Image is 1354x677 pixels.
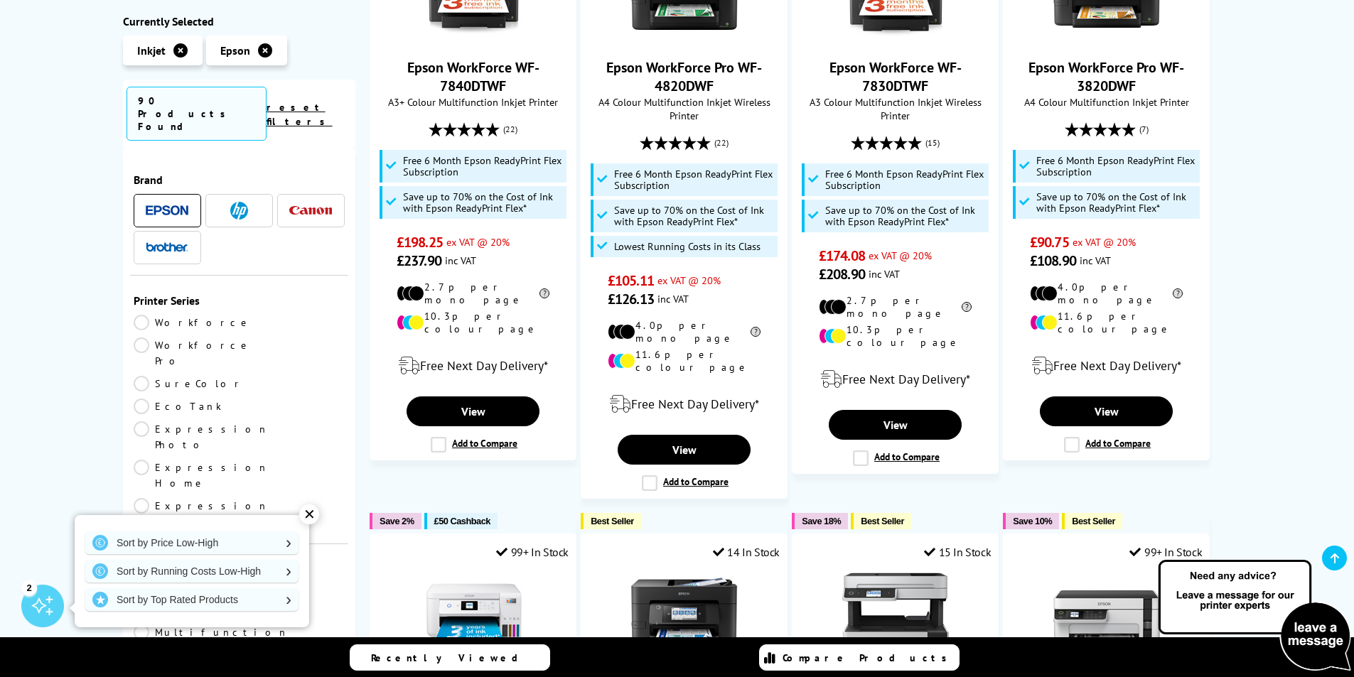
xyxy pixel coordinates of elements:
a: reset filters [267,101,333,128]
span: £50 Cashback [434,516,490,526]
span: ex VAT @ 20% [1073,235,1136,249]
button: Best Seller [581,513,641,529]
div: 14 In Stock [713,545,780,559]
span: Lowest Running Costs in its Class [614,241,761,252]
li: 4.0p per mono page [1030,281,1183,306]
span: ex VAT @ 20% [869,249,932,262]
label: Add to Compare [431,437,517,453]
span: inc VAT [869,267,900,281]
span: (7) [1139,116,1149,143]
a: Epson WorkForce Pro WF-4820DWF [606,58,762,95]
span: £105.11 [608,271,654,290]
button: Save 10% [1003,513,1059,529]
span: Best Seller [1072,516,1115,526]
span: ex VAT @ 20% [446,235,510,249]
button: Best Seller [1062,513,1122,529]
span: Free 6 Month Epson ReadyPrint Flex Subscription [614,168,775,191]
li: 2.7p per mono page [397,281,549,306]
span: Save up to 70% on the Cost of Ink with Epson ReadyPrint Flex* [825,205,986,227]
span: Recently Viewed [371,651,532,664]
span: Save up to 70% on the Cost of Ink with Epson ReadyPrint Flex* [1036,191,1197,214]
a: Compare Products [759,644,960,671]
button: Best Seller [851,513,911,529]
img: Open Live Chat window [1155,558,1354,674]
span: £198.25 [397,233,443,251]
div: modal_delivery [800,359,991,399]
span: Compare Products [783,651,955,664]
span: Brand [134,173,345,187]
a: Epson WorkForce WF-7840DTWF [420,33,527,47]
a: Epson WorkForce WF-7830DTWF [842,33,949,47]
span: £90.75 [1030,233,1069,251]
span: £237.90 [397,251,441,270]
li: 11.6p per colour page [1030,310,1183,335]
a: Expression Premium [134,498,269,529]
a: Recently Viewed [350,644,550,671]
img: Epson EcoTank ET-2856 [420,570,527,676]
button: Save 18% [792,513,848,529]
span: A4 Colour Multifunction Inkjet Printer [1011,95,1202,109]
button: Save 2% [370,513,421,529]
span: £108.90 [1030,251,1076,270]
span: Inkjet [137,43,166,58]
span: £174.08 [819,247,865,265]
a: Brother [146,239,188,256]
span: Save 18% [802,516,841,526]
span: £126.13 [608,290,654,308]
span: inc VAT [445,254,476,267]
span: A3 Colour Multifunction Inkjet Wireless Printer [800,95,991,122]
span: (22) [714,129,729,156]
a: Epson WorkForce WF-7840DTWF [407,58,539,95]
div: 99+ In Stock [496,545,569,559]
label: Add to Compare [1064,437,1151,453]
a: SureColor [134,376,245,391]
img: HP [230,202,248,220]
span: ex VAT @ 20% [657,273,721,287]
button: £50 Cashback [424,513,498,529]
span: inc VAT [1080,254,1111,267]
span: 90 Products Found [127,87,267,141]
span: A4 Colour Multifunction Inkjet Wireless Printer [589,95,780,122]
a: Multifunction [134,624,289,640]
li: 4.0p per mono page [608,319,761,345]
a: Canon [289,202,332,220]
span: A3+ Colour Multifunction Inkjet Printer [377,95,569,109]
a: View [407,396,539,426]
span: £208.90 [819,265,865,283]
a: View [829,410,961,440]
a: EcoTank [134,399,240,414]
span: Best Seller [861,516,904,526]
li: 11.6p per colour page [608,348,761,374]
span: Epson [220,43,250,58]
span: Printer Series [134,293,345,308]
div: ✕ [299,504,319,524]
span: Save up to 70% on the Cost of Ink with Epson ReadyPrint Flex* [614,205,775,227]
div: 2 [21,580,37,595]
a: HP [217,202,260,220]
img: Epson EcoTank ET-M2120 [1053,570,1160,676]
a: View [1040,396,1172,426]
div: 15 In Stock [924,545,991,559]
a: Sort by Running Costs Low-High [85,560,299,583]
span: Save up to 70% on the Cost of Ink with Epson ReadyPrint Flex* [403,191,564,214]
label: Add to Compare [642,475,729,491]
img: Epson [146,205,188,216]
span: Save 10% [1013,516,1052,526]
img: Epson WorkForce Pro WF-4830DTWF [631,570,738,676]
div: Currently Selected [123,14,356,28]
span: Save 2% [380,516,414,526]
img: Epson EcoTank ET-5170 [842,570,949,676]
span: Free 6 Month Epson ReadyPrint Flex Subscription [825,168,986,191]
a: Expression Home [134,460,269,491]
a: Workforce Pro [134,337,252,369]
a: Epson WorkForce Pro WF-3820DWF [1028,58,1184,95]
a: Sort by Price Low-High [85,531,299,554]
img: Canon [289,206,332,215]
label: Add to Compare [853,450,940,466]
span: Free 6 Month Epson ReadyPrint Flex Subscription [403,155,564,178]
span: Free 6 Month Epson ReadyPrint Flex Subscription [1036,155,1197,178]
li: 2.7p per mono page [819,294,972,320]
a: Epson WorkForce Pro WF-4820DWF [631,33,738,47]
span: (15) [925,129,940,156]
li: 10.3p per colour page [397,310,549,335]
